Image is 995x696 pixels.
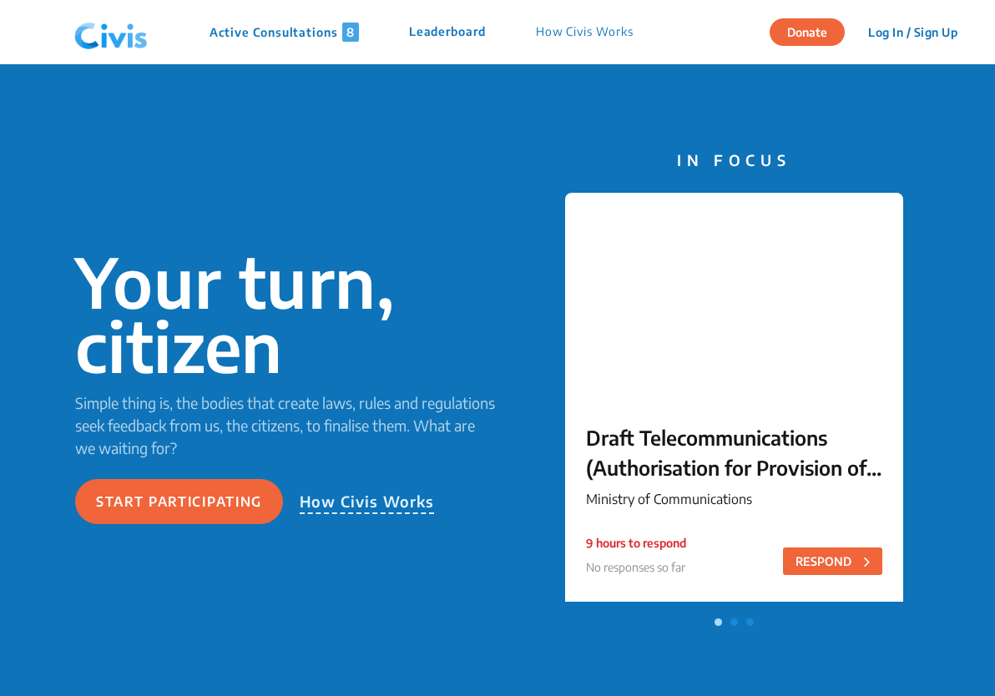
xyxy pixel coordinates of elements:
p: Active Consultations [210,23,359,42]
p: Your turn, citizen [75,250,497,378]
p: Ministry of Communications [586,489,882,509]
p: 9 hours to respond [586,534,686,552]
a: Draft Telecommunications (Authorisation for Provision of Main Telecommunication Services) Rules, ... [565,193,903,610]
a: Donate [770,23,857,39]
p: Leaderboard [409,23,486,42]
button: Log In / Sign Up [857,19,968,45]
p: Simple thing is, the bodies that create laws, rules and regulations seek feedback from us, the ci... [75,391,497,459]
span: 8 [342,23,359,42]
button: Donate [770,18,845,46]
button: RESPOND [783,547,882,575]
p: How Civis Works [536,23,634,42]
span: No responses so far [586,560,685,574]
p: How Civis Works [300,490,435,514]
p: IN FOCUS [565,149,903,171]
p: Draft Telecommunications (Authorisation for Provision of Main Telecommunication Services) Rules, ... [586,422,882,482]
button: Start participating [75,479,283,524]
img: navlogo.png [68,8,154,58]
